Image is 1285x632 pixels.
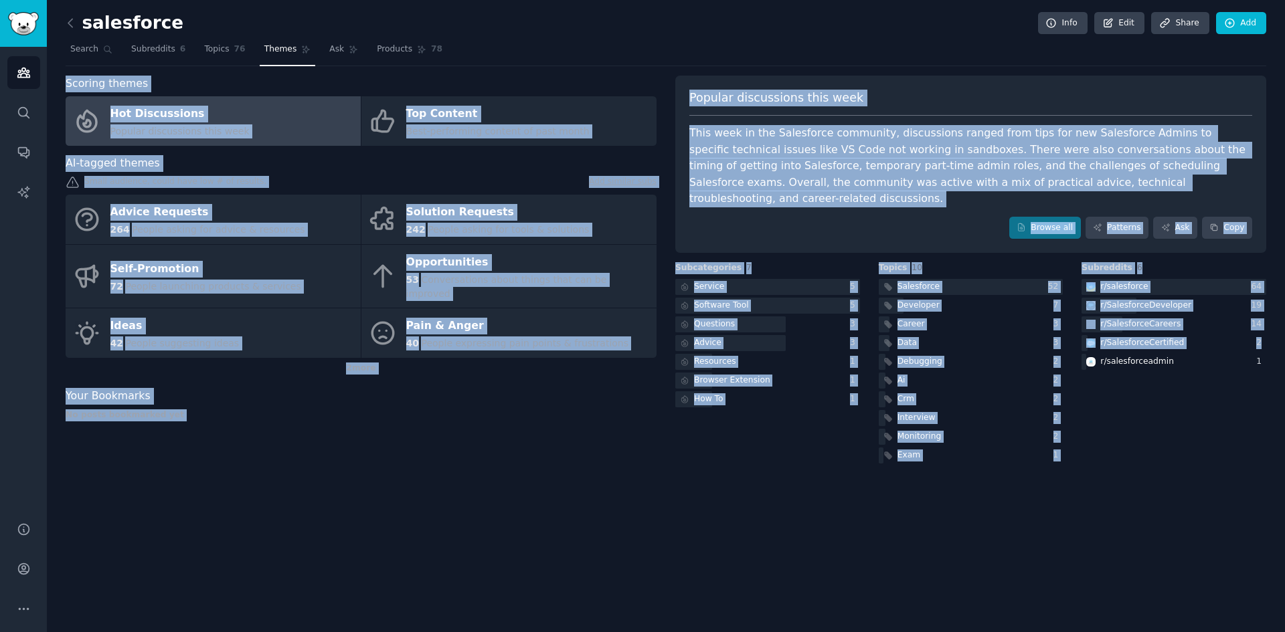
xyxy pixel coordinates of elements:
div: r/ salesforceadmin [1100,356,1174,368]
span: Popular discussions this week [110,126,250,136]
button: Copy [1202,217,1252,239]
span: Scoring themes [66,76,148,92]
div: r/ SalesforceCertified [1100,337,1184,349]
div: 3 [1053,337,1063,349]
div: Solution Requests [406,202,590,223]
a: Edit [1094,12,1144,35]
div: Questions [694,318,735,330]
div: 1 [850,393,860,405]
a: Ideas42People suggesting ideas [66,308,361,358]
a: Career3 [879,316,1063,333]
span: People asking for advice & resources [132,224,305,235]
img: GummySearch logo [8,12,39,35]
div: 19 [1251,300,1266,312]
div: Service [694,281,724,293]
div: 7 [1053,300,1063,312]
div: 3 [850,337,860,349]
a: Advice3 [675,335,860,352]
span: AI-tagged themes [66,155,160,172]
span: Your Bookmarks [66,388,151,405]
a: Opportunities53Conversations about things that can be improved [361,245,657,308]
span: Popular discussions this week [689,90,863,106]
a: Exam1 [879,447,1063,464]
div: 1 [850,375,860,387]
div: Resources [694,356,736,368]
a: Data3 [879,335,1063,352]
span: 78 [431,43,442,56]
a: Browse all [1009,217,1081,239]
div: 1 [850,356,860,368]
div: 2 [1053,393,1063,405]
div: Salesforce [897,281,940,293]
div: 1 [1053,449,1063,461]
a: Products78 [372,39,447,66]
a: Advice Requests264People asking for advice & resources [66,195,361,244]
h2: salesforce [66,13,183,34]
div: 2 [1053,375,1063,387]
a: salesforcer/salesforce64 [1082,279,1266,296]
img: SalesforceCertified [1086,338,1096,348]
a: Self-Promotion72People launching products & services [66,245,361,308]
div: 2 more [66,358,657,379]
div: 1 [1256,356,1266,368]
a: SalesforceCareersr/SalesforceCareers14 [1082,316,1266,333]
div: This week in the Salesforce community, discussions ranged from tips for new Salesforce Admins to ... [689,125,1252,207]
span: 42 [110,338,123,348]
div: Career [897,318,925,330]
img: SalesforceDeveloper [1086,301,1096,310]
a: Top ContentBest-performing content of past month [361,96,657,146]
div: 64 [1251,281,1266,293]
a: salesforceadminr/salesforceadmin1 [1082,354,1266,371]
div: 5 [850,281,860,293]
div: Ideas [110,316,240,337]
div: 3 [850,318,860,330]
span: 72 [110,281,123,292]
a: Crm2 [879,391,1063,408]
div: Browser Extension [694,375,770,387]
span: Topics [204,43,229,56]
div: Advice Requests [110,202,305,223]
div: No posts bookmarked yet [66,409,657,421]
img: salesforceadmin [1086,357,1096,366]
div: Developer [897,300,940,312]
span: 264 [110,224,130,235]
span: Products [377,43,412,56]
span: Topics [879,262,908,274]
span: Subreddits [131,43,175,56]
span: Best-performing content of past month [406,126,590,136]
span: 242 [406,224,426,235]
a: Debugging2 [879,354,1063,371]
a: Pain & Anger40People expressing pain points & frustrations [361,308,657,358]
div: Hot Discussions [110,104,250,125]
a: Add similar subs [589,176,657,190]
a: Solution Requests242People asking for tools & solutions [361,195,657,244]
a: Subreddits6 [126,39,190,66]
div: Debugging [897,356,942,368]
a: Search [66,39,117,66]
a: Software Tool5 [675,298,860,314]
div: Pain & Anger [406,316,629,337]
div: r/ salesforce [1100,281,1148,293]
a: Questions3 [675,316,860,333]
div: Self-Promotion [110,259,301,280]
div: 14 [1251,318,1266,330]
div: Monitoring [897,431,942,443]
div: Exam [897,449,920,461]
span: Subreddits [1082,262,1132,274]
span: 6 [1137,263,1142,272]
a: Patterns [1086,217,1148,239]
a: SalesforceDeveloperr/SalesforceDeveloper19 [1082,298,1266,314]
div: 2 [1053,356,1063,368]
a: How To1 [675,391,860,408]
span: People asking for tools & solutions [428,224,589,235]
div: 2 [1053,431,1063,443]
span: 6 [180,43,186,56]
a: Topics76 [199,39,250,66]
a: Info [1038,12,1088,35]
div: 52 [1048,281,1063,293]
div: Crm [897,393,914,405]
span: Themes [264,43,297,56]
div: r/ SalesforceCareers [1100,318,1181,330]
span: 10 [912,263,922,272]
a: Share [1151,12,1209,35]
